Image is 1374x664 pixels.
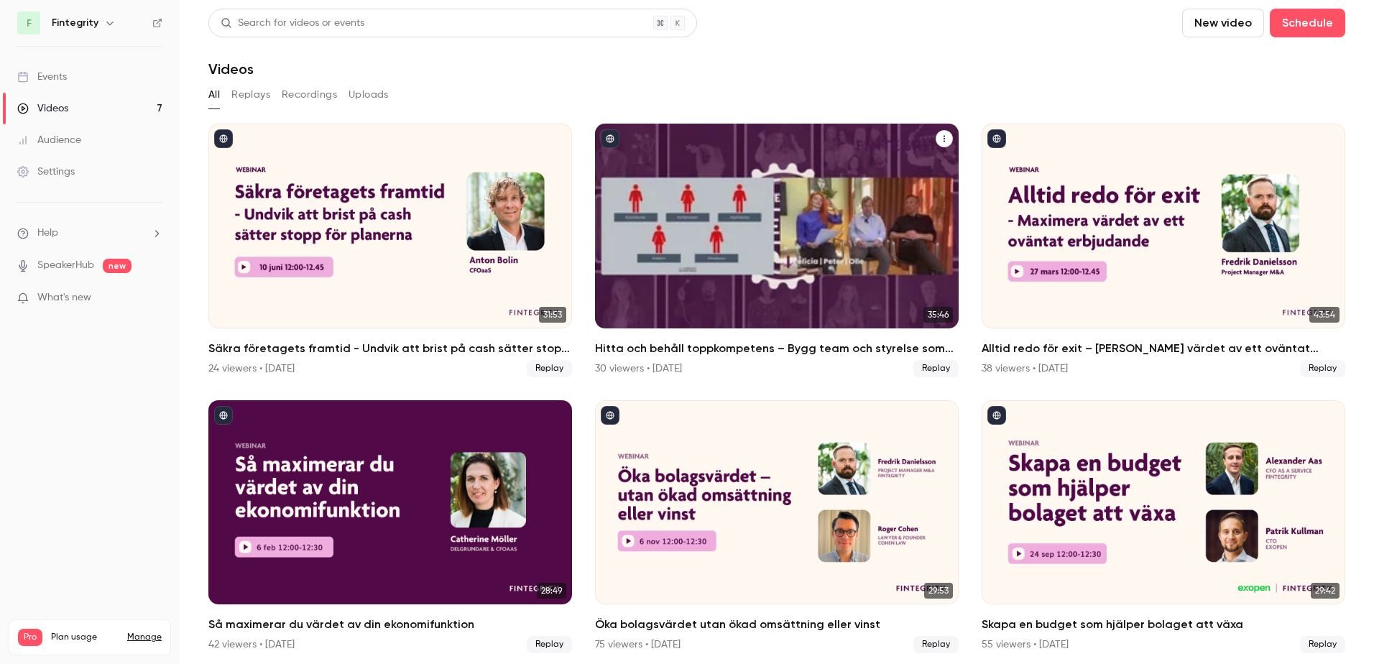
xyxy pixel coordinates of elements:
span: F [27,16,32,31]
button: published [601,129,619,148]
li: Skapa en budget som hjälper bolaget att växa [982,400,1345,654]
button: published [214,129,233,148]
h2: Säkra företagets framtid - Undvik att brist på cash sätter stopp för planerna [208,340,572,357]
div: 24 viewers • [DATE] [208,361,295,376]
div: 55 viewers • [DATE] [982,637,1069,652]
div: Audience [17,133,81,147]
div: 75 viewers • [DATE] [595,637,681,652]
span: Replay [1300,360,1345,377]
a: 29:53Öka bolagsvärdet utan ökad omsättning eller vinst75 viewers • [DATE]Replay [595,400,959,654]
span: 43:54 [1309,307,1340,323]
span: Replay [1300,636,1345,653]
li: help-dropdown-opener [17,226,162,241]
a: SpeakerHub [37,258,94,273]
section: Videos [208,9,1345,655]
div: Settings [17,165,75,179]
div: Videos [17,101,68,116]
span: Replay [913,360,959,377]
span: Plan usage [51,632,119,643]
button: published [601,406,619,425]
h2: Öka bolagsvärdet utan ökad omsättning eller vinst [595,616,959,633]
h2: Alltid redo för exit – [PERSON_NAME] värdet av ett oväntat erbjudande [982,340,1345,357]
span: What's new [37,290,91,305]
span: 35:46 [923,307,953,323]
button: Schedule [1270,9,1345,37]
a: 28:49Så maximerar du värdet av din ekonomifunktion42 viewers • [DATE]Replay [208,400,572,654]
button: Uploads [349,83,389,106]
a: 29:42Skapa en budget som hjälper bolaget att växa55 viewers • [DATE]Replay [982,400,1345,654]
a: 43:54Alltid redo för exit – [PERSON_NAME] värdet av ett oväntat erbjudande38 viewers • [DATE]Replay [982,124,1345,377]
span: Pro [18,629,42,646]
li: Hitta och behåll toppkompetens – Bygg team och styrelse som driver tillväxt [595,124,959,377]
span: 29:42 [1311,583,1340,599]
span: Replay [527,360,572,377]
button: published [987,129,1006,148]
h2: Så maximerar du värdet av din ekonomifunktion [208,616,572,633]
span: 31:53 [539,307,566,323]
li: Säkra företagets framtid - Undvik att brist på cash sätter stopp för planerna [208,124,572,377]
span: Replay [527,636,572,653]
button: published [214,406,233,425]
button: New video [1182,9,1264,37]
div: 38 viewers • [DATE] [982,361,1068,376]
button: Replays [231,83,270,106]
h6: Fintegrity [52,16,98,30]
span: Help [37,226,58,241]
li: Alltid redo för exit – Maximera värdet av ett oväntat erbjudande [982,124,1345,377]
h2: Hitta och behåll toppkompetens – Bygg team och styrelse som driver tillväxt [595,340,959,357]
span: 29:53 [924,583,953,599]
button: Recordings [282,83,337,106]
div: 42 viewers • [DATE] [208,637,295,652]
span: new [103,259,132,273]
h2: Skapa en budget som hjälper bolaget att växa [982,616,1345,633]
li: Öka bolagsvärdet utan ökad omsättning eller vinst [595,400,959,654]
button: All [208,83,220,106]
div: Events [17,70,67,84]
span: 28:49 [537,583,566,599]
a: Manage [127,632,162,643]
a: 31:53Säkra företagets framtid - Undvik att brist på cash sätter stopp för planerna24 viewers • [D... [208,124,572,377]
button: published [987,406,1006,425]
h1: Videos [208,60,254,78]
div: Search for videos or events [221,16,364,31]
li: Så maximerar du värdet av din ekonomifunktion [208,400,572,654]
span: Replay [913,636,959,653]
a: 35:46Hitta och behåll toppkompetens – Bygg team och styrelse som driver tillväxt30 viewers • [DAT... [595,124,959,377]
div: 30 viewers • [DATE] [595,361,682,376]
